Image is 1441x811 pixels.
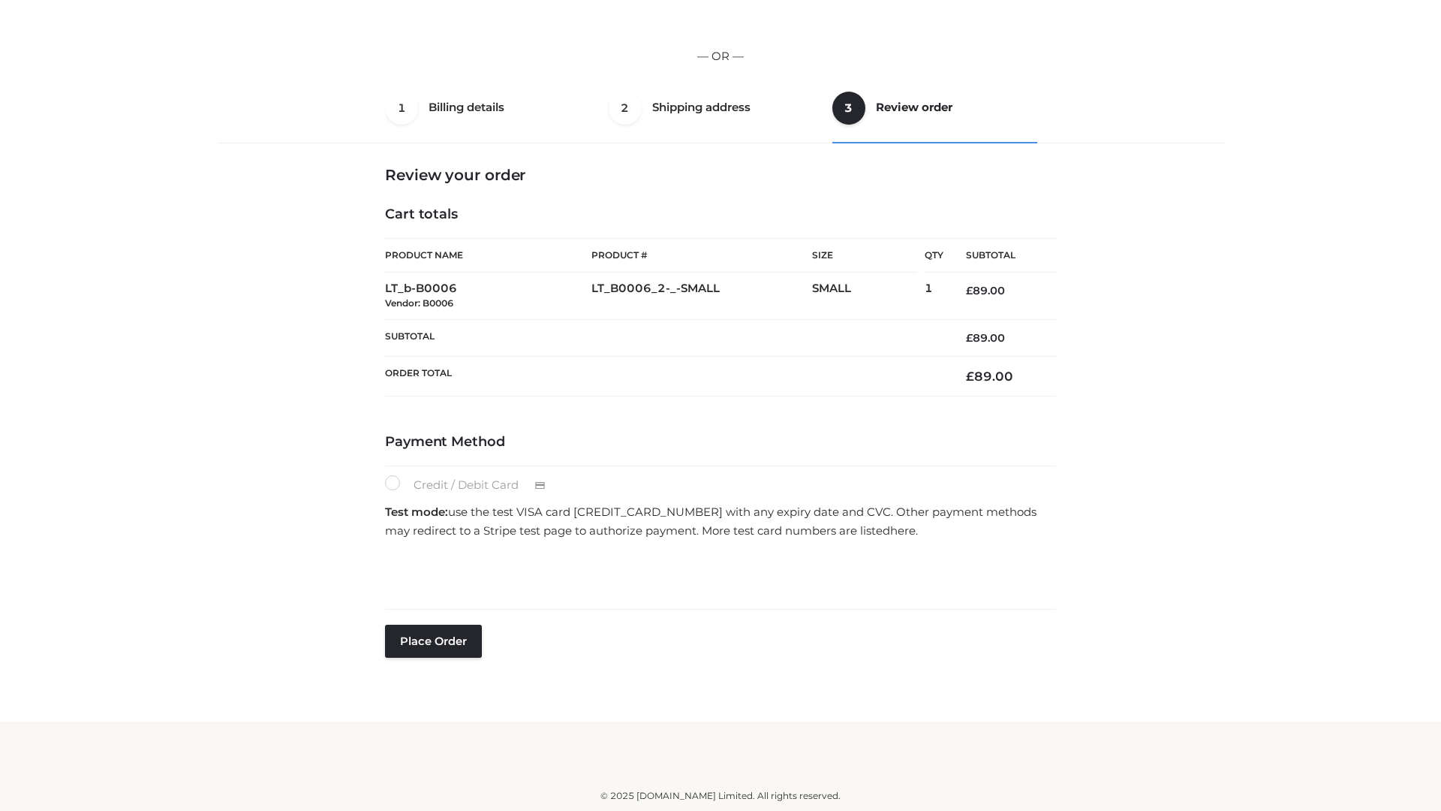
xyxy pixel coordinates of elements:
span: £ [966,331,973,345]
span: £ [966,369,974,384]
p: — OR — [223,47,1218,66]
p: use the test VISA card [CREDIT_CARD_NUMBER] with any expiry date and CVC. Other payment methods m... [385,502,1056,541]
th: Product Name [385,238,591,273]
bdi: 89.00 [966,284,1005,297]
h4: Cart totals [385,207,1056,223]
th: Product # [591,238,812,273]
small: Vendor: B0006 [385,297,453,309]
th: Qty [925,238,943,273]
h4: Payment Method [385,434,1056,451]
th: Order Total [385,357,943,396]
th: Size [812,239,917,273]
th: Subtotal [385,319,943,356]
td: SMALL [812,273,925,320]
td: LT_b-B0006 [385,273,591,320]
label: Credit / Debit Card [385,475,561,495]
span: £ [966,284,973,297]
td: 1 [925,273,943,320]
th: Subtotal [943,239,1056,273]
bdi: 89.00 [966,331,1005,345]
div: © 2025 [DOMAIN_NAME] Limited. All rights reserved. [223,788,1218,803]
td: LT_B0006_2-_-SMALL [591,273,812,320]
iframe: Secure payment input frame [382,545,1053,600]
button: Place order [385,625,482,658]
strong: Test mode: [385,505,448,519]
img: Credit / Debit Card [526,477,554,495]
bdi: 89.00 [966,369,1013,384]
h3: Review your order [385,166,1056,184]
a: here [890,523,916,538]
